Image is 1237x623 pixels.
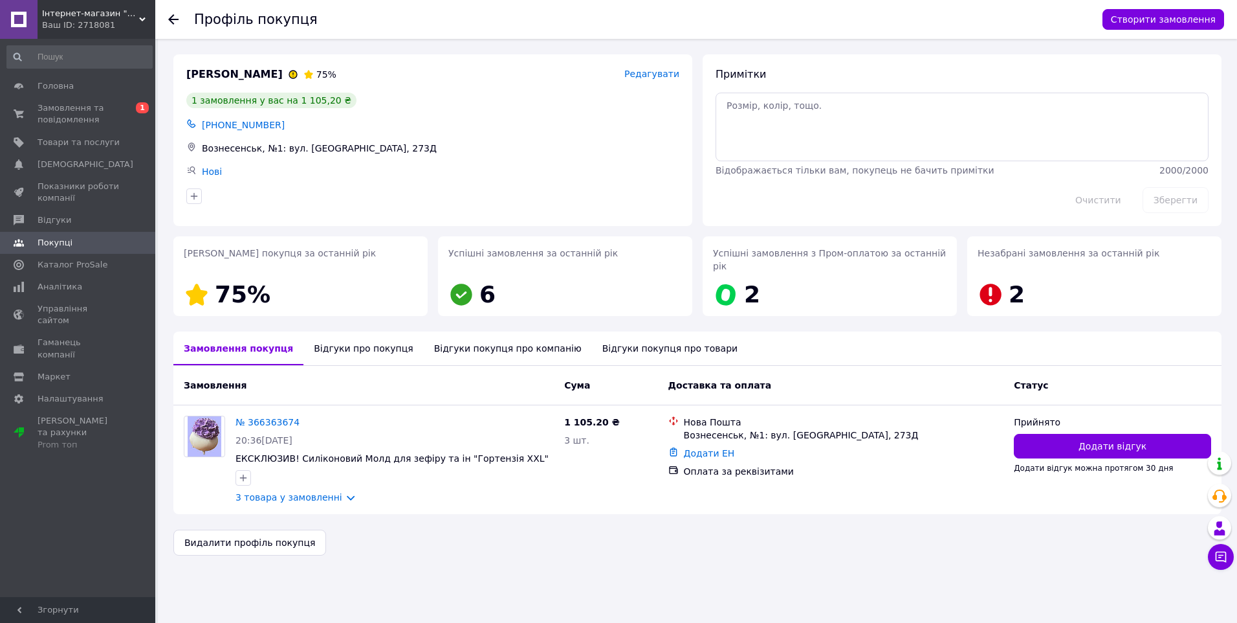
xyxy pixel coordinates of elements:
div: Нова Пошта [684,416,1004,429]
span: 3 шт. [564,435,589,446]
span: Показники роботи компанії [38,181,120,204]
span: Замовлення та повідомлення [38,102,120,126]
div: Оплата за реквізитами [684,465,1004,478]
a: Фото товару [184,416,225,457]
button: Чат з покупцем [1208,544,1234,570]
span: 20:36[DATE] [235,435,292,446]
div: Відгуки покупця про компанію [424,332,592,365]
span: Товари та послуги [38,137,120,148]
a: Нові [202,166,222,177]
button: Видалити профіль покупця [173,530,326,556]
span: [PERSON_NAME] [186,67,283,82]
span: 75% [215,281,270,308]
a: Додати ЕН [684,448,735,459]
span: Успішні замовлення за останній рік [448,248,618,258]
span: 2000 / 2000 [1159,165,1209,176]
span: Управління сайтом [38,303,120,326]
button: Створити замовлення [1102,9,1224,30]
span: Примітки [716,68,766,80]
span: [PHONE_NUMBER] [202,120,285,130]
div: Вознесенськ, №1: вул. [GEOGRAPHIC_DATA], 273Д [684,429,1004,442]
span: Відображається тільки вам, покупець не бачить примітки [716,165,994,176]
span: Налаштування [38,393,104,405]
span: Редагувати [624,69,679,79]
span: 6 [479,281,496,308]
span: Інтернет-магазин "Шедеври кондитера від А до Я" [42,8,139,19]
div: Замовлення покупця [173,332,303,365]
span: Маркет [38,371,71,383]
input: Пошук [6,45,153,69]
span: 2 [744,281,760,308]
span: Гаманець компанії [38,337,120,360]
span: [PERSON_NAME] покупця за останній рік [184,248,376,258]
img: Фото товару [188,416,221,457]
span: Статус [1014,380,1048,391]
span: Аналітика [38,281,82,293]
div: Відгуки покупця про товари [592,332,748,365]
span: Додати відгук [1078,440,1146,453]
div: Прийнято [1014,416,1211,429]
span: 75% [316,69,336,80]
div: 1 замовлення у вас на 1 105,20 ₴ [186,93,356,108]
h1: Профіль покупця [194,12,318,27]
a: 3 товара у замовленні [235,492,342,503]
div: Ваш ID: 2718081 [42,19,155,31]
span: Незабрані замовлення за останній рік [978,248,1159,258]
div: Відгуки про покупця [303,332,423,365]
div: Повернутися назад [168,13,179,26]
a: № 366363674 [235,417,300,427]
span: Замовлення [184,380,246,391]
span: Головна [38,80,74,92]
a: ЕКСКЛЮЗИВ! Силіконовий Молд для зефіру та ін "Гортензія XXL" [235,453,549,464]
div: Prom топ [38,439,120,451]
span: [DEMOGRAPHIC_DATA] [38,159,133,170]
span: 2 [1009,281,1025,308]
div: Вознесенськ, №1: вул. [GEOGRAPHIC_DATA], 273Д [199,139,682,157]
span: Додати відгук можна протягом 30 дня [1014,464,1173,473]
span: 1 [136,102,149,113]
span: Покупці [38,237,72,249]
span: Відгуки [38,214,71,226]
button: Додати відгук [1014,434,1211,459]
span: Cума [564,380,590,391]
span: 1 105.20 ₴ [564,417,620,427]
span: [PERSON_NAME] та рахунки [38,415,120,451]
span: Каталог ProSale [38,259,107,271]
span: Доставка та оплата [668,380,772,391]
span: Успішні замовлення з Пром-оплатою за останній рік [713,248,946,271]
